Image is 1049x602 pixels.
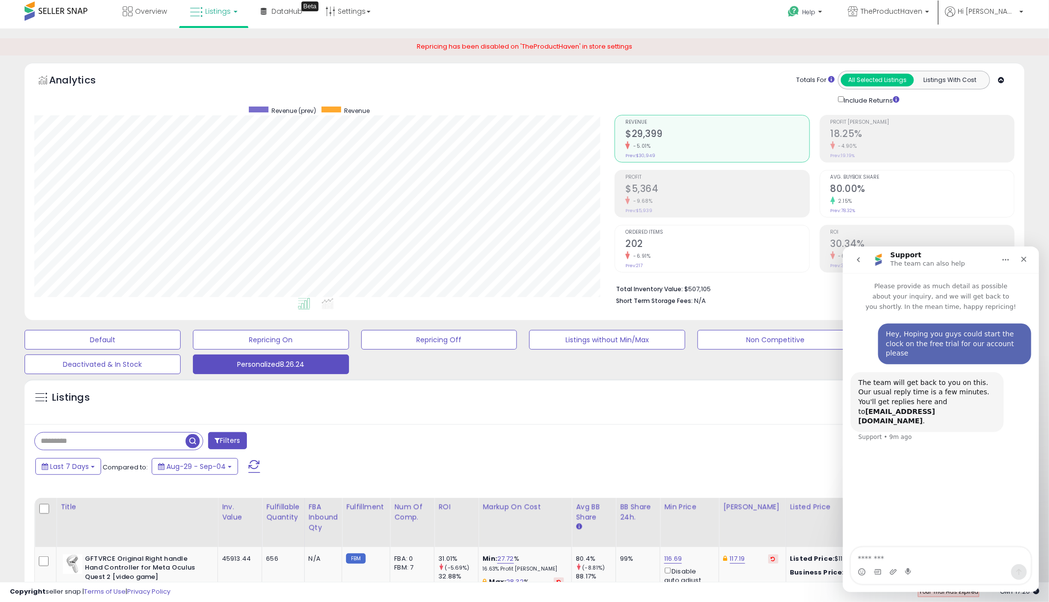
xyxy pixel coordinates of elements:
[50,462,89,471] span: Last 7 Days
[831,153,855,159] small: Prev: 19.19%
[103,463,148,472] span: Compared to:
[694,296,706,305] span: N/A
[345,107,370,115] span: Revenue
[266,554,296,563] div: 656
[576,554,616,563] div: 80.4%
[208,432,246,449] button: Filters
[835,197,853,205] small: 2.15%
[625,183,809,196] h2: $5,364
[831,183,1014,196] h2: 80.00%
[127,587,170,596] a: Privacy Policy
[205,6,231,16] span: Listings
[790,502,875,512] div: Listed Price
[790,554,872,563] div: $117.23
[272,107,317,115] span: Revenue (prev)
[483,566,564,573] p: 16.63% Profit [PERSON_NAME]
[664,566,711,594] div: Disable auto adjust min
[135,6,167,16] span: Overview
[576,522,582,531] small: Avg BB Share.
[417,42,632,51] span: Repricing has been disabled on 'TheProductHaven' in store settings
[831,238,1014,251] h2: 30.34%
[483,554,497,563] b: Min:
[625,120,809,125] span: Revenue
[914,74,987,86] button: Listings With Cost
[529,330,685,350] button: Listings without Min/Max
[85,554,204,584] b: GFTVRCE Original Right handle Hand Controller for Meta Oculus Quest 2 [video game]
[958,6,1017,16] span: Hi [PERSON_NAME]
[309,554,335,563] div: N/A
[625,128,809,141] h2: $29,399
[84,587,126,596] a: Terms of Use
[479,498,572,547] th: The percentage added to the cost of goods (COGS) that forms the calculator for Min & Max prices.
[616,297,693,305] b: Short Term Storage Fees:
[10,587,170,597] div: seller snap | |
[790,568,844,577] b: Business Price:
[49,73,115,89] h5: Analytics
[222,554,254,563] div: 45913.44
[616,282,1007,294] li: $507,105
[831,208,856,214] small: Prev: 78.32%
[266,502,300,522] div: Fulfillable Quantity
[945,6,1023,28] a: Hi [PERSON_NAME]
[60,502,214,512] div: Title
[394,502,430,522] div: Num of Comp.
[35,458,101,475] button: Last 7 Days
[861,6,922,16] span: TheProductHaven
[625,238,809,251] h2: 202
[831,128,1014,141] h2: 18.25%
[843,246,1039,592] iframe: Intercom live chat
[394,563,427,572] div: FBM: 7
[152,458,238,475] button: Aug-29 - Sep-04
[193,355,349,374] button: Personalized8.26.24
[802,8,815,16] span: Help
[438,572,478,581] div: 32.88%
[620,502,656,522] div: BB Share 24h.
[831,94,912,105] div: Include Returns
[616,285,683,293] b: Total Inventory Value:
[576,572,616,581] div: 88.17%
[831,263,856,269] small: Prev: 32.52%
[10,587,46,596] strong: Copyright
[625,153,655,159] small: Prev: $30,949
[835,142,857,150] small: -4.90%
[497,554,514,564] a: 27.72
[346,502,386,512] div: Fulfillment
[664,502,715,512] div: Min Price
[664,554,682,564] a: 116.69
[625,208,652,214] small: Prev: $5,939
[831,120,1014,125] span: Profit [PERSON_NAME]
[831,175,1014,180] span: Avg. Buybox Share
[796,76,834,85] div: Totals For
[483,554,564,573] div: %
[790,568,872,577] div: $117.01
[394,554,427,563] div: FBA: 0
[445,564,470,572] small: (-5.69%)
[301,1,319,11] div: Tooltip anchor
[790,554,835,563] b: Listed Price:
[620,554,652,563] div: 99%
[52,391,90,405] h5: Listings
[625,175,809,180] span: Profit
[835,252,857,260] small: -6.70%
[438,554,478,563] div: 31.01%
[361,330,517,350] button: Repricing Off
[483,502,567,512] div: Markup on Cost
[271,6,302,16] span: DataHub
[346,553,365,564] small: FBM
[630,142,650,150] small: -5.01%
[193,330,349,350] button: Repricing On
[63,554,82,574] img: 318zId7r+hL._SL40_.jpg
